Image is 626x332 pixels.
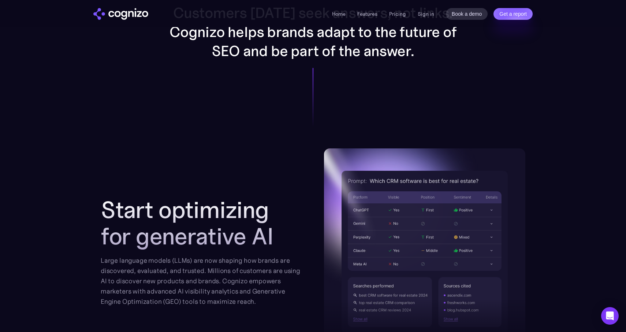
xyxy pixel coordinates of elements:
[101,255,302,307] div: Large language models (LLMs) are now shaping how brands are discovered, evaluated, and trusted. M...
[93,8,148,20] a: home
[101,197,302,250] h2: Start optimizing for generative AI
[167,3,459,60] p: Customers [DATE] seek answers, not links. Cognizo helps brands adapt to the future of SEO and be ...
[389,11,406,17] a: Pricing
[493,8,533,20] a: Get a report
[601,307,619,325] div: Open Intercom Messenger
[357,11,377,17] a: Features
[93,8,148,20] img: cognizo logo
[418,10,434,18] a: Sign in
[332,11,346,17] a: Home
[446,8,488,20] a: Book a demo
